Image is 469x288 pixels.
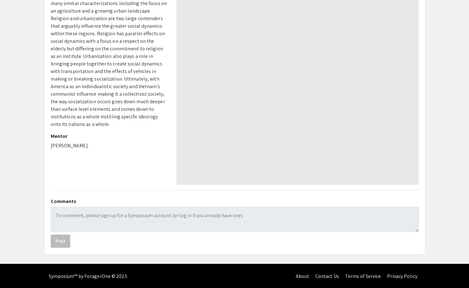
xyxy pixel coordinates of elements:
[345,273,381,280] a: Terms of Service
[51,198,419,204] h2: Comments
[387,273,417,280] a: Privacy Policy
[315,273,339,280] a: Contact Us
[296,273,309,280] a: About
[51,133,167,139] h2: Mentor
[51,142,167,150] p: [PERSON_NAME]
[5,260,27,283] iframe: Chat
[51,234,70,248] button: Post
